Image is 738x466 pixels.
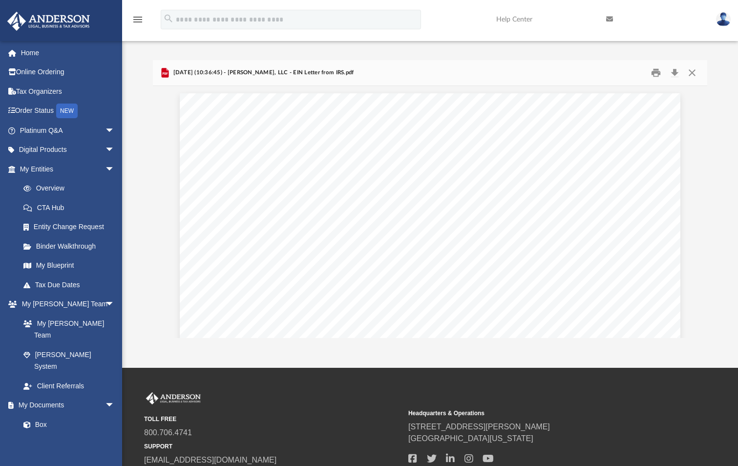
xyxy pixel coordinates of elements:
[408,434,533,443] a: [GEOGRAPHIC_DATA][US_STATE]
[153,86,707,338] div: File preview
[105,121,125,141] span: arrow_drop_down
[14,314,120,345] a: My [PERSON_NAME] Team
[647,65,666,81] button: Print
[14,217,129,237] a: Entity Change Request
[163,13,174,24] i: search
[132,14,144,25] i: menu
[153,86,707,338] div: Document Viewer
[153,60,707,338] div: Preview
[7,82,129,101] a: Tax Organizers
[14,256,125,275] a: My Blueprint
[7,396,125,415] a: My Documentsarrow_drop_down
[144,442,401,451] small: SUPPORT
[14,415,120,434] a: Box
[105,396,125,416] span: arrow_drop_down
[408,409,666,418] small: Headquarters & Operations
[105,295,125,315] span: arrow_drop_down
[14,275,129,295] a: Tax Due Dates
[7,101,129,121] a: Order StatusNEW
[716,12,731,26] img: User Pic
[144,428,192,437] a: 800.706.4741
[666,65,683,81] button: Download
[171,68,354,77] span: [DATE] (10:36:45) - [PERSON_NAME], LLC - EIN Letter from IRS.pdf
[144,456,276,464] a: [EMAIL_ADDRESS][DOMAIN_NAME]
[7,43,129,63] a: Home
[7,63,129,82] a: Online Ordering
[7,121,129,140] a: Platinum Q&Aarrow_drop_down
[144,415,401,424] small: TOLL FREE
[14,198,129,217] a: CTA Hub
[408,423,550,431] a: [STREET_ADDRESS][PERSON_NAME]
[14,179,129,198] a: Overview
[105,159,125,179] span: arrow_drop_down
[7,140,129,160] a: Digital Productsarrow_drop_down
[14,236,129,256] a: Binder Walkthrough
[7,159,129,179] a: My Entitiesarrow_drop_down
[14,345,125,376] a: [PERSON_NAME] System
[144,392,203,405] img: Anderson Advisors Platinum Portal
[7,295,125,314] a: My [PERSON_NAME] Teamarrow_drop_down
[132,19,144,25] a: menu
[4,12,93,31] img: Anderson Advisors Platinum Portal
[105,140,125,160] span: arrow_drop_down
[14,376,125,396] a: Client Referrals
[56,104,78,118] div: NEW
[683,65,701,81] button: Close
